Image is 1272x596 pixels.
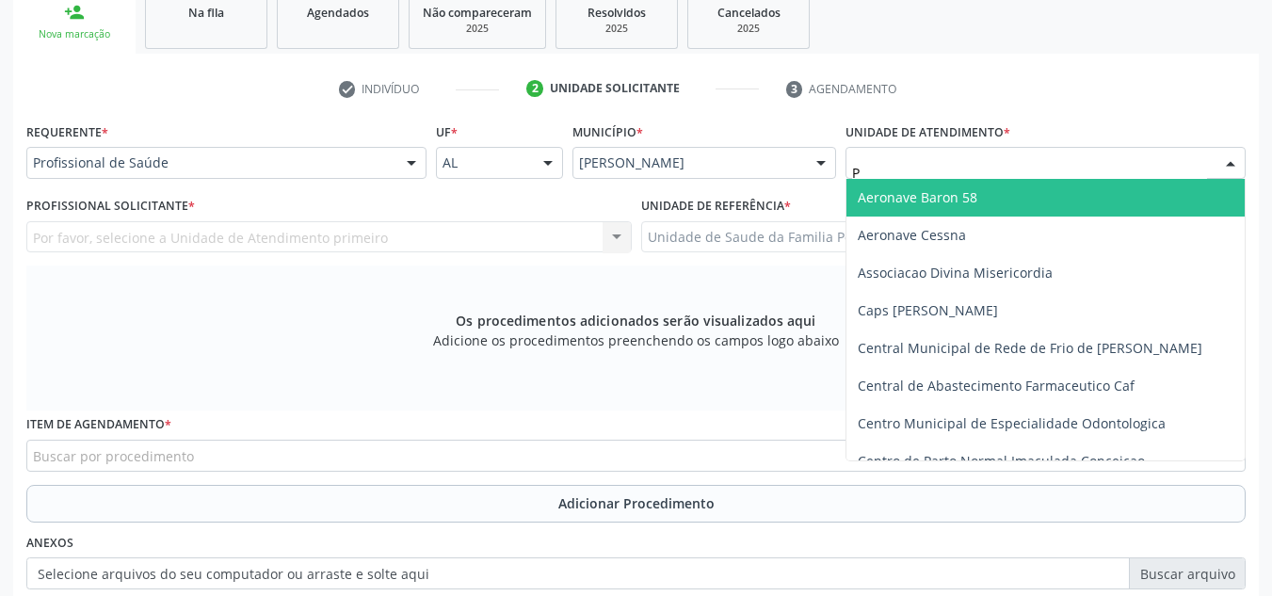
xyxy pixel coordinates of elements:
span: Na fila [188,5,224,21]
span: Cancelados [717,5,781,21]
span: Adicione os procedimentos preenchendo os campos logo abaixo [433,330,839,350]
label: UF [436,118,458,147]
div: 2 [526,80,543,97]
label: Requerente [26,118,108,147]
div: 2025 [570,22,664,36]
span: [PERSON_NAME] [579,153,797,172]
span: Os procedimentos adicionados serão visualizados aqui [456,311,815,330]
span: Profissional de Saúde [33,153,388,172]
label: Município [572,118,643,147]
div: person_add [64,2,85,23]
input: Unidade de atendimento [852,153,1207,191]
span: Aeronave Cessna [858,226,966,244]
label: Unidade de atendimento [845,118,1010,147]
span: AL [443,153,524,172]
span: Aeronave Baron 58 [858,188,977,206]
span: Agendados [307,5,369,21]
label: Unidade de referência [641,192,791,221]
span: Central de Abastecimento Farmaceutico Caf [858,377,1135,395]
label: Profissional Solicitante [26,192,195,221]
span: Centro Municipal de Especialidade Odontologica [858,414,1166,432]
button: Adicionar Procedimento [26,485,1246,523]
span: Caps [PERSON_NAME] [858,301,998,319]
div: Unidade solicitante [550,80,680,97]
span: Buscar por procedimento [33,446,194,466]
div: 2025 [423,22,532,36]
span: Associacao Divina Misericordia [858,264,1053,282]
span: Adicionar Procedimento [558,493,715,513]
div: Nova marcação [26,27,122,41]
span: Centro de Parto Normal Imaculada Conceicao [858,452,1145,470]
span: Resolvidos [588,5,646,21]
label: Anexos [26,529,73,558]
span: Central Municipal de Rede de Frio de [PERSON_NAME] [858,339,1202,357]
span: Não compareceram [423,5,532,21]
label: Item de agendamento [26,411,171,440]
div: 2025 [701,22,796,36]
